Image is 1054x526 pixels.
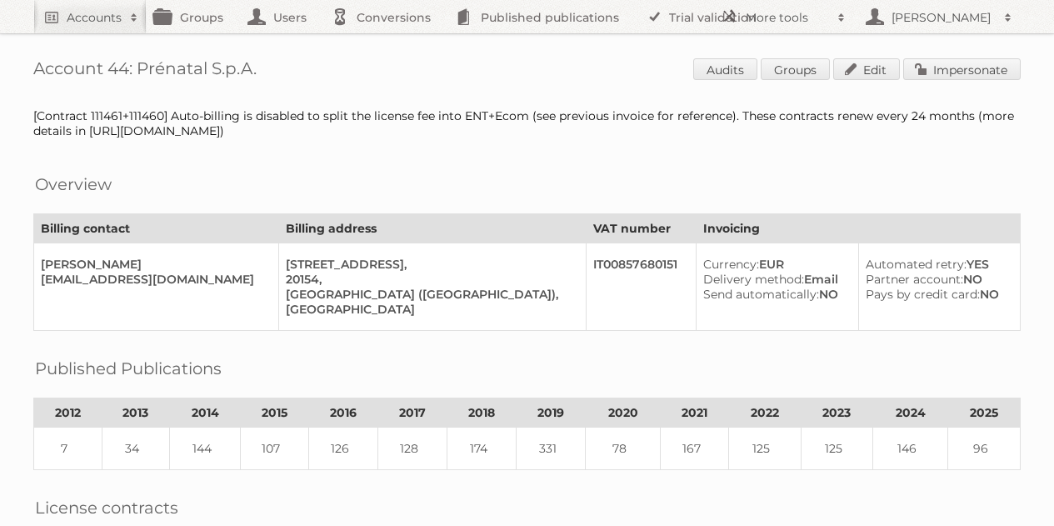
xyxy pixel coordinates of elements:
h2: Accounts [67,9,122,26]
td: 96 [948,428,1021,470]
th: 2015 [240,398,308,428]
td: 167 [661,428,729,470]
div: 20154, [286,272,572,287]
td: 107 [240,428,308,470]
a: Audits [693,58,757,80]
th: 2022 [729,398,802,428]
h2: Published Publications [35,356,222,381]
th: 2025 [948,398,1021,428]
span: Send automatically: [703,287,819,302]
span: Currency: [703,257,759,272]
div: YES [866,257,1007,272]
div: [STREET_ADDRESS], [286,257,572,272]
th: 2021 [661,398,729,428]
td: 78 [586,428,661,470]
th: VAT number [586,214,696,243]
th: Billing contact [34,214,279,243]
th: 2020 [586,398,661,428]
td: 331 [517,428,586,470]
th: 2024 [873,398,948,428]
td: 128 [377,428,447,470]
span: Partner account: [866,272,963,287]
th: Billing address [279,214,586,243]
th: 2017 [377,398,447,428]
th: 2014 [170,398,241,428]
th: 2012 [34,398,102,428]
th: 2013 [102,398,170,428]
span: Pays by credit card: [866,287,980,302]
div: [GEOGRAPHIC_DATA] ([GEOGRAPHIC_DATA]), [286,287,572,302]
th: 2019 [517,398,586,428]
div: [Contract 111461+111460] Auto-billing is disabled to split the license fee into ENT+Ecom (see pre... [33,108,1021,138]
div: NO [866,272,1007,287]
td: 34 [102,428,170,470]
td: 126 [308,428,377,470]
td: 7 [34,428,102,470]
td: 174 [447,428,516,470]
span: Delivery method: [703,272,804,287]
th: Invoicing [696,214,1020,243]
a: Groups [761,58,830,80]
h1: Account 44: Prénatal S.p.A. [33,58,1021,83]
th: 2023 [801,398,873,428]
h2: Overview [35,172,112,197]
a: Edit [833,58,900,80]
td: 125 [729,428,802,470]
td: IT00857680151 [586,243,696,331]
td: 125 [801,428,873,470]
span: Automated retry: [866,257,967,272]
h2: License contracts [35,495,178,520]
th: 2016 [308,398,377,428]
div: NO [703,287,846,302]
h2: More tools [746,9,829,26]
div: [EMAIL_ADDRESS][DOMAIN_NAME] [41,272,265,287]
div: [PERSON_NAME] [41,257,265,272]
td: 146 [873,428,948,470]
div: EUR [703,257,846,272]
a: Impersonate [903,58,1021,80]
th: 2018 [447,398,516,428]
div: Email [703,272,846,287]
td: 144 [170,428,241,470]
h2: [PERSON_NAME] [887,9,996,26]
div: [GEOGRAPHIC_DATA] [286,302,572,317]
div: NO [866,287,1007,302]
